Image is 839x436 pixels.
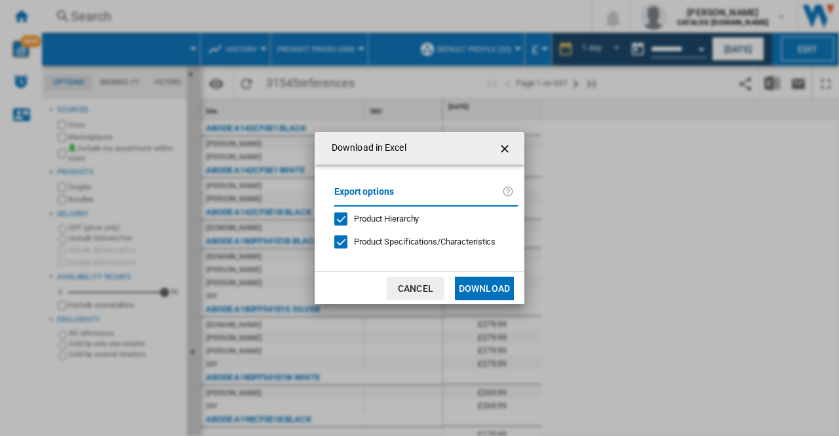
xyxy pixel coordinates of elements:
[493,135,519,161] button: getI18NText('BUTTONS.CLOSE_DIALOG')
[334,184,502,208] label: Export options
[387,277,444,300] button: Cancel
[325,142,406,155] h4: Download in Excel
[354,214,419,224] span: Product Hierarchy
[354,236,496,248] div: Only applies to Category View
[455,277,514,300] button: Download
[334,213,507,226] md-checkbox: Product Hierarchy
[354,237,496,247] span: Product Specifications/Characteristics
[498,141,514,157] ng-md-icon: getI18NText('BUTTONS.CLOSE_DIALOG')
